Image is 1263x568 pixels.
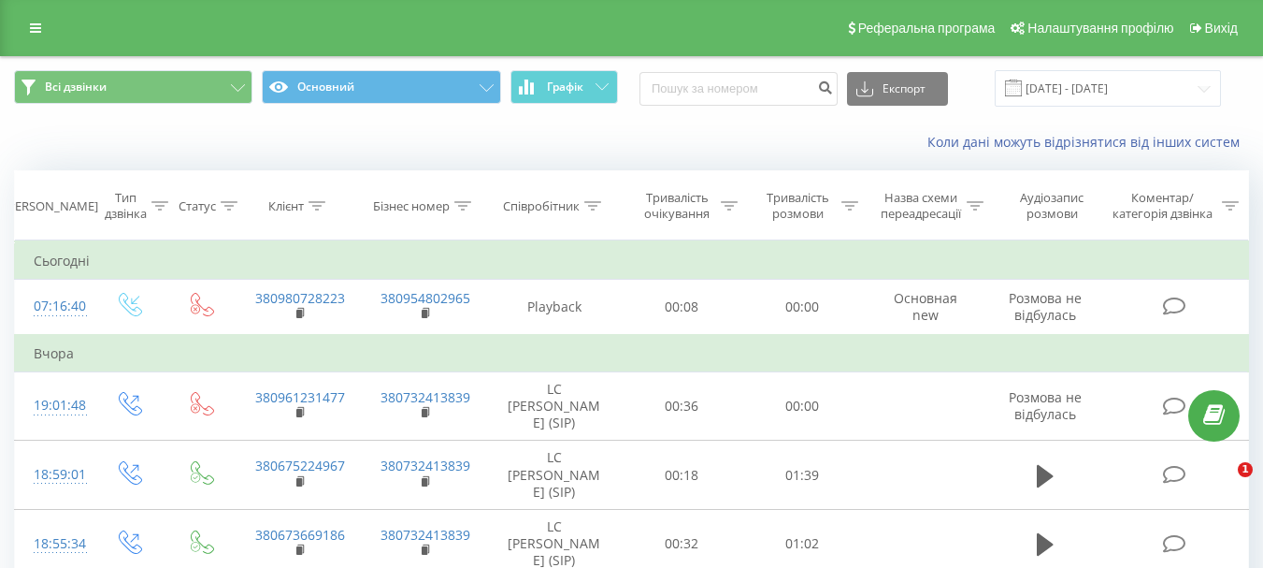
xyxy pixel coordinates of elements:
[34,288,73,325] div: 07:16:40
[858,21,996,36] span: Реферальна програма
[262,70,500,104] button: Основний
[380,388,470,406] a: 380732413839
[1238,462,1253,477] span: 1
[1108,190,1217,222] div: Коментар/категорія дзвінка
[380,526,470,544] a: 380732413839
[255,388,345,406] a: 380961231477
[880,190,962,222] div: Назва схеми переадресації
[34,526,73,562] div: 18:55:34
[380,457,470,474] a: 380732413839
[639,190,716,222] div: Тривалість очікування
[503,198,580,214] div: Співробітник
[742,441,863,510] td: 01:39
[380,289,470,307] a: 380954802965
[15,242,1249,280] td: Сьогодні
[255,457,345,474] a: 380675224967
[255,289,345,307] a: 380980728223
[45,80,107,95] span: Всі дзвінки
[1205,21,1238,36] span: Вихід
[863,280,988,335] td: Основная new
[742,280,863,335] td: 00:00
[268,198,304,214] div: Клієнт
[105,190,147,222] div: Тип дзвінка
[1009,289,1082,324] span: Розмова не відбулась
[1027,21,1173,36] span: Налаштування профілю
[622,441,742,510] td: 00:18
[34,387,73,424] div: 19:01:48
[487,280,622,335] td: Playback
[927,133,1249,151] a: Коли дані можуть відрізнятися вiд інших систем
[622,371,742,441] td: 00:36
[487,441,622,510] td: LC [PERSON_NAME] (SIP)
[1199,462,1244,507] iframe: Intercom live chat
[34,457,73,493] div: 18:59:01
[15,335,1249,372] td: Вчора
[742,371,863,441] td: 00:00
[547,80,583,94] span: Графік
[510,70,618,104] button: Графік
[639,72,838,106] input: Пошук за номером
[179,198,216,214] div: Статус
[373,198,450,214] div: Бізнес номер
[1005,190,1099,222] div: Аудіозапис розмови
[759,190,837,222] div: Тривалість розмови
[14,70,252,104] button: Всі дзвінки
[847,72,948,106] button: Експорт
[255,526,345,544] a: 380673669186
[487,371,622,441] td: LC [PERSON_NAME] (SIP)
[1009,388,1082,423] span: Розмова не відбулась
[622,280,742,335] td: 00:08
[4,198,98,214] div: [PERSON_NAME]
